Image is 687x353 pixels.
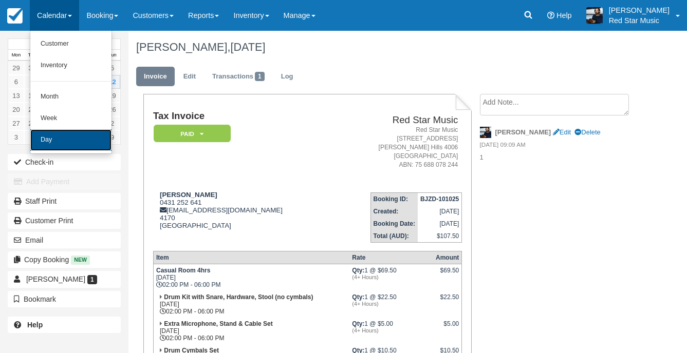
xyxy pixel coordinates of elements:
[176,67,203,87] a: Edit
[71,256,90,264] span: New
[104,75,120,89] a: 12
[420,195,459,203] strong: BJZD-101025
[480,141,636,152] em: [DATE] 09:09 AM
[349,251,433,264] th: Rate
[8,173,121,190] button: Add Payment
[104,116,120,130] a: 2
[480,153,636,163] p: 1
[8,116,24,130] a: 27
[87,275,97,284] span: 1
[8,251,121,268] button: Copy Booking New
[230,41,265,53] span: [DATE]
[24,75,40,89] a: 7
[24,116,40,130] a: 28
[433,251,462,264] th: Amount
[8,75,24,89] a: 6
[8,61,24,75] a: 29
[352,320,364,327] strong: Qty
[352,327,431,334] em: (4+ Hours)
[153,318,349,344] td: [DATE] 02:00 PM - 06:00 PM
[370,230,418,243] th: Total (AUD):
[30,129,112,151] a: Day
[8,103,24,116] a: 20
[8,193,121,209] a: Staff Print
[370,205,418,218] th: Created:
[153,264,349,291] td: [DATE] 02:00 PM - 06:00 PM
[370,218,418,230] th: Booking Date:
[153,111,334,122] h1: Tax Invoice
[8,212,121,229] a: Customer Print
[156,267,210,274] strong: Casual Room 4hrs
[30,33,112,55] a: Customer
[24,89,40,103] a: 14
[352,267,364,274] strong: Qty
[164,320,272,327] strong: Extra Microphone, Stand & Cable Set
[370,192,418,205] th: Booking ID:
[30,55,112,76] a: Inventory
[8,232,121,248] button: Email
[7,8,23,24] img: checkfront-main-nav-mini-logo.png
[8,271,121,287] a: [PERSON_NAME] 1
[436,267,459,282] div: $69.50
[30,86,112,108] a: Month
[136,41,636,53] h1: [PERSON_NAME],
[104,61,120,75] a: 5
[153,291,349,318] td: [DATE] 02:00 PM - 06:00 PM
[495,128,551,136] strong: [PERSON_NAME]
[8,154,121,170] button: Check-in
[26,275,85,283] span: [PERSON_NAME]
[160,191,217,199] strong: [PERSON_NAME]
[153,124,227,143] a: Paid
[30,31,112,154] ul: Calendar
[436,293,459,309] div: $22.50
[574,128,600,136] a: Delete
[547,12,554,19] i: Help
[586,7,603,24] img: A1
[609,5,670,15] p: [PERSON_NAME]
[553,128,571,136] a: Edit
[153,191,334,242] div: 0431 252 641 [EMAIL_ADDRESS][DOMAIN_NAME] 4170 [GEOGRAPHIC_DATA]
[24,50,40,61] th: Tue
[104,50,120,61] th: Sun
[8,291,121,307] button: Bookmark
[153,251,349,264] th: Item
[8,130,24,144] a: 3
[104,89,120,103] a: 19
[349,291,433,318] td: 1 @ $22.50
[352,301,431,307] em: (4+ Hours)
[24,103,40,116] a: 21
[164,293,313,301] strong: Drum Kit with Snare, Hardware, Stool (no cymbals)
[8,317,121,333] a: Help
[104,103,120,116] a: 26
[436,320,459,336] div: $5.00
[418,218,462,230] td: [DATE]
[273,67,301,87] a: Log
[24,61,40,75] a: 30
[255,72,265,81] span: 1
[136,67,175,87] a: Invoice
[30,108,112,129] a: Week
[338,115,458,126] h2: Red Star Music
[352,274,431,280] em: (4+ Hours)
[609,15,670,26] p: Red Star Music
[24,130,40,144] a: 4
[352,293,364,301] strong: Qty
[154,125,231,143] em: Paid
[418,230,462,243] td: $107.50
[349,264,433,291] td: 1 @ $69.50
[556,11,572,19] span: Help
[338,126,458,170] address: Red Star Music [STREET_ADDRESS] [PERSON_NAME] Hills 4006 [GEOGRAPHIC_DATA] ABN: 75 688 078 244
[8,89,24,103] a: 13
[418,205,462,218] td: [DATE]
[205,67,272,87] a: Transactions1
[8,50,24,61] th: Mon
[27,321,43,329] b: Help
[104,130,120,144] a: 9
[349,318,433,344] td: 1 @ $5.00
